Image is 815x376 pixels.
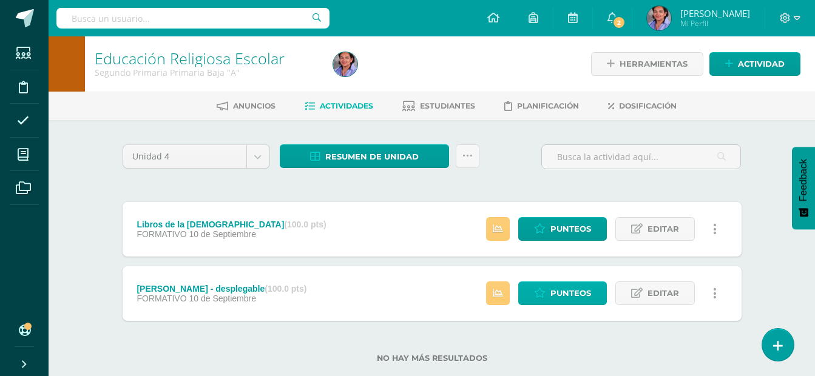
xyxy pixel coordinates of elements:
[320,101,373,110] span: Actividades
[305,96,373,116] a: Actividades
[518,217,607,241] a: Punteos
[402,96,475,116] a: Estudiantes
[137,294,186,303] span: FORMATIVO
[550,218,591,240] span: Punteos
[137,284,306,294] div: [PERSON_NAME] - desplegable
[189,229,256,239] span: 10 de Septiembre
[608,96,677,116] a: Dosificación
[504,96,579,116] a: Planificación
[709,52,800,76] a: Actividad
[333,52,357,76] img: f9cc366e665cbd25911dc7aabe565e77.png
[137,220,326,229] div: Libros de la [DEMOGRAPHIC_DATA]
[189,294,256,303] span: 10 de Septiembre
[648,282,679,304] span: Editar
[591,52,703,76] a: Herramientas
[798,159,809,201] span: Feedback
[123,354,742,363] label: No hay más resultados
[420,101,475,110] span: Estudiantes
[518,281,607,305] a: Punteos
[233,101,276,110] span: Anuncios
[284,220,326,229] strong: (100.0 pts)
[612,16,626,29] span: 2
[738,53,785,75] span: Actividad
[517,101,579,110] span: Planificación
[680,18,750,29] span: Mi Perfil
[132,145,237,168] span: Unidad 4
[95,48,285,69] a: Educación Religiosa Escolar
[217,96,276,116] a: Anuncios
[56,8,330,29] input: Busca un usuario...
[550,282,591,304] span: Punteos
[680,7,750,19] span: [PERSON_NAME]
[620,53,688,75] span: Herramientas
[325,146,419,168] span: Resumen de unidad
[123,145,269,168] a: Unidad 4
[647,6,671,30] img: f9cc366e665cbd25911dc7aabe565e77.png
[280,144,449,168] a: Resumen de unidad
[265,284,306,294] strong: (100.0 pts)
[95,67,319,78] div: Segundo Primaria Primaria Baja 'A'
[648,218,679,240] span: Editar
[619,101,677,110] span: Dosificación
[137,229,186,239] span: FORMATIVO
[792,147,815,229] button: Feedback - Mostrar encuesta
[542,145,740,169] input: Busca la actividad aquí...
[95,50,319,67] h1: Educación Religiosa Escolar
